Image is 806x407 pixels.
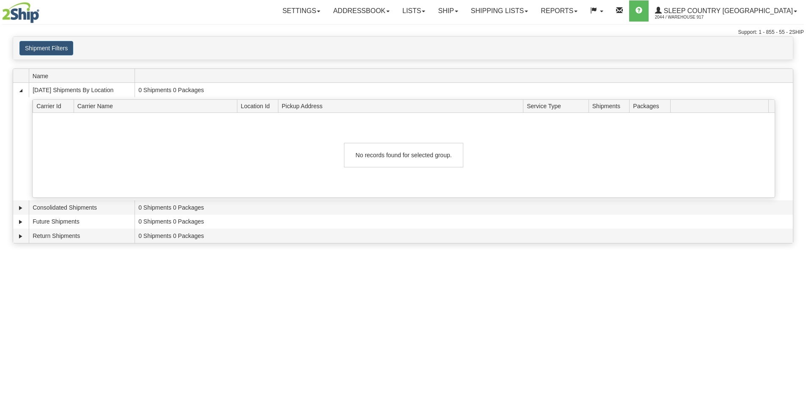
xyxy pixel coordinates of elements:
td: Consolidated Shipments [29,200,135,215]
a: Expand [17,218,25,226]
span: Name [33,69,135,82]
td: Return Shipments [29,229,135,243]
img: logo2044.jpg [2,2,39,23]
a: Ship [432,0,464,22]
span: Packages [633,99,670,112]
span: Carrier Id [36,99,74,112]
span: 2044 / Warehouse 917 [655,13,718,22]
td: 0 Shipments 0 Packages [135,83,793,97]
span: Location Id [241,99,278,112]
a: Addressbook [327,0,396,22]
a: Sleep Country [GEOGRAPHIC_DATA] 2044 / Warehouse 917 [649,0,803,22]
span: Carrier Name [77,99,237,112]
button: Shipment Filters [19,41,73,55]
span: Pickup Address [282,99,523,112]
td: 0 Shipments 0 Packages [135,215,793,229]
a: Collapse [17,86,25,95]
a: Expand [17,204,25,212]
a: Lists [396,0,432,22]
a: Expand [17,232,25,240]
td: [DATE] Shipments By Location [29,83,135,97]
td: Future Shipments [29,215,135,229]
a: Reports [534,0,584,22]
td: 0 Shipments 0 Packages [135,200,793,215]
a: Settings [276,0,327,22]
iframe: chat widget [787,160,805,246]
span: Service Type [527,99,589,112]
div: No records found for selected group. [344,143,463,167]
div: Support: 1 - 855 - 55 - 2SHIP [2,29,804,36]
span: Shipments [592,99,630,112]
td: 0 Shipments 0 Packages [135,229,793,243]
span: Sleep Country [GEOGRAPHIC_DATA] [662,7,793,14]
a: Shipping lists [465,0,534,22]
